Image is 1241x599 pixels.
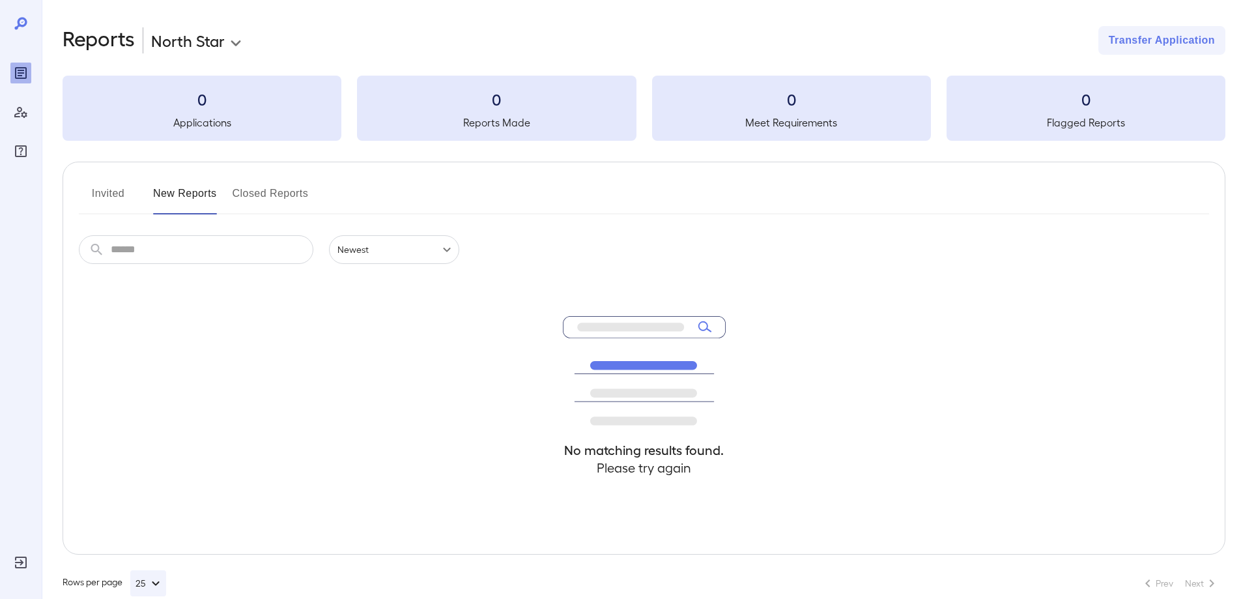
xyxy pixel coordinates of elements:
h3: 0 [652,89,931,110]
h2: Reports [63,26,135,55]
div: Reports [10,63,31,83]
h3: 0 [63,89,341,110]
button: Closed Reports [233,183,309,214]
div: Manage Users [10,102,31,123]
summary: 0Applications0Reports Made0Meet Requirements0Flagged Reports [63,76,1225,141]
div: Rows per page [63,570,166,596]
button: New Reports [153,183,217,214]
div: Log Out [10,552,31,573]
nav: pagination navigation [1134,573,1225,594]
h5: Meet Requirements [652,115,931,130]
h4: Please try again [563,459,726,476]
button: Invited [79,183,137,214]
div: Newest [329,235,459,264]
button: 25 [130,570,166,596]
h3: 0 [947,89,1225,110]
p: North Star [151,30,225,51]
div: FAQ [10,141,31,162]
h4: No matching results found. [563,441,726,459]
h5: Reports Made [357,115,636,130]
button: Transfer Application [1098,26,1225,55]
h3: 0 [357,89,636,110]
h5: Flagged Reports [947,115,1225,130]
h5: Applications [63,115,341,130]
